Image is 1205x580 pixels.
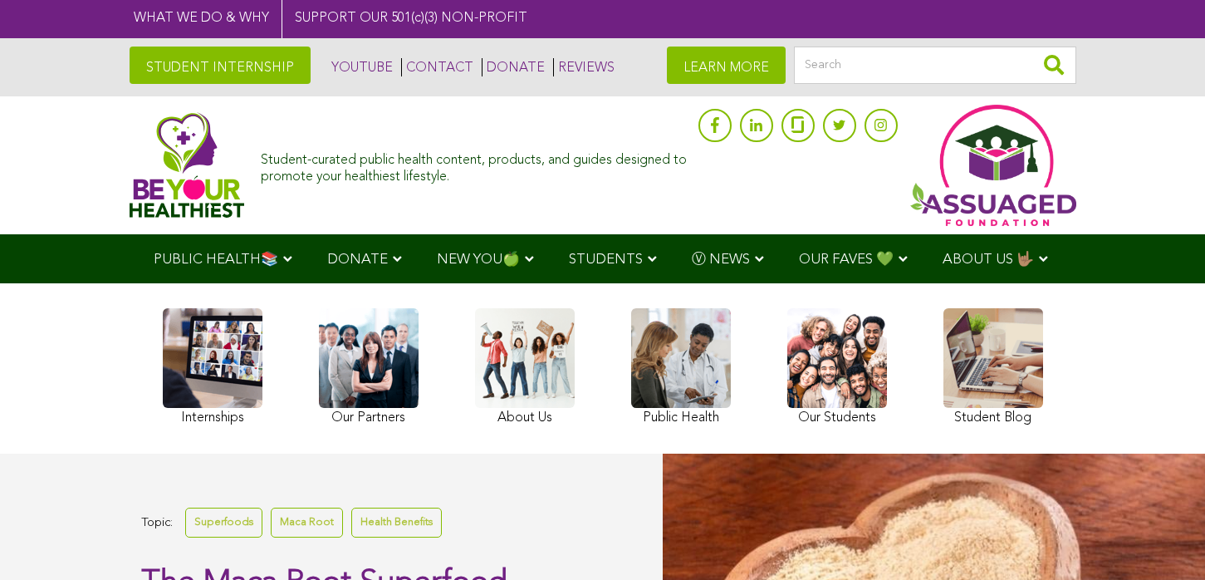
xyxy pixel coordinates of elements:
a: LEARN MORE [667,47,786,84]
span: DONATE [327,253,388,267]
div: Navigation Menu [130,234,1076,283]
img: Assuaged App [910,105,1076,226]
span: Ⓥ NEWS [692,253,750,267]
a: Superfoods [185,508,262,537]
span: STUDENTS [569,253,643,267]
a: STUDENT INTERNSHIP [130,47,311,84]
a: REVIEWS [553,58,615,76]
span: OUR FAVES 💚 [799,253,894,267]
span: Topic: [141,512,173,534]
div: Student-curated public health content, products, and guides designed to promote your healthiest l... [261,145,689,184]
a: DONATE [482,58,545,76]
a: Health Benefits [351,508,442,537]
img: Assuaged [130,112,245,218]
input: Search [794,47,1076,84]
span: ABOUT US 🤟🏽 [943,253,1034,267]
span: PUBLIC HEALTH📚 [154,253,278,267]
a: Maca Root [271,508,343,537]
a: YOUTUBE [327,58,393,76]
a: CONTACT [401,58,473,76]
img: glassdoor [791,116,803,133]
span: NEW YOU🍏 [437,253,520,267]
iframe: Chat Widget [1122,500,1205,580]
